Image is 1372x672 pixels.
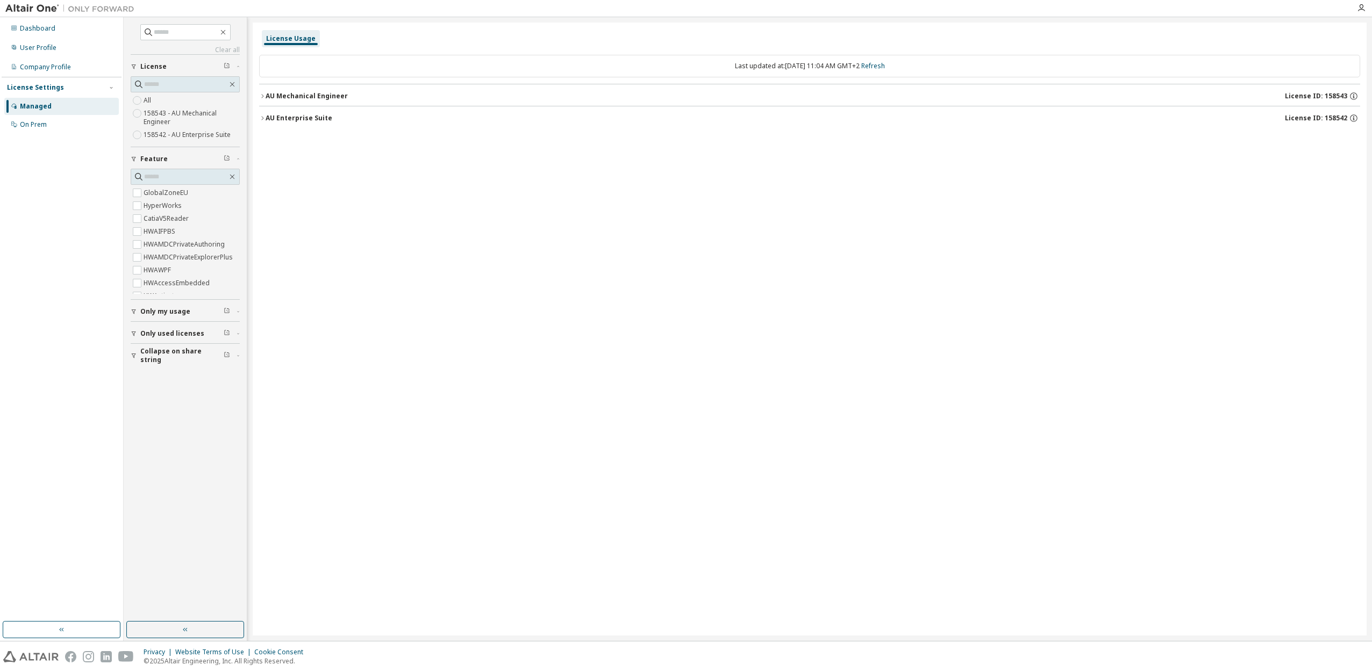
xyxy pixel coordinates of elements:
[131,344,240,367] button: Collapse on share string
[144,277,212,290] label: HWAccessEmbedded
[7,83,64,92] div: License Settings
[20,44,56,52] div: User Profile
[144,225,177,238] label: HWAIFPBS
[144,107,240,128] label: 158543 - AU Mechanical Engineer
[5,3,140,14] img: Altair One
[259,84,1360,108] button: AU Mechanical EngineerLicense ID: 158543
[861,61,885,70] a: Refresh
[140,329,204,338] span: Only used licenses
[20,24,55,33] div: Dashboard
[131,147,240,171] button: Feature
[1285,92,1347,100] span: License ID: 158543
[20,120,47,129] div: On Prem
[175,648,254,656] div: Website Terms of Use
[101,651,112,662] img: linkedin.svg
[144,290,180,302] label: HWActivate
[224,351,230,360] span: Clear filter
[131,46,240,54] a: Clear all
[118,651,134,662] img: youtube.svg
[224,155,230,163] span: Clear filter
[144,656,310,666] p: © 2025 Altair Engineering, Inc. All Rights Reserved.
[65,651,76,662] img: facebook.svg
[3,651,59,662] img: altair_logo.svg
[20,63,71,71] div: Company Profile
[144,238,227,251] label: HWAMDCPrivateAuthoring
[224,329,230,338] span: Clear filter
[140,347,224,364] span: Collapse on share string
[140,62,167,71] span: License
[140,307,190,316] span: Only my usage
[266,114,332,122] div: AU Enterprise Suite
[131,300,240,323] button: Only my usage
[83,651,94,662] img: instagram.svg
[131,55,240,78] button: License
[259,55,1360,77] div: Last updated at: [DATE] 11:04 AM GMT+2
[1285,114,1347,122] span: License ID: 158542
[144,648,175,656] div: Privacy
[144,251,235,264] label: HWAMDCPrivateExplorerPlus
[144,128,233,141] label: 158542 - AU Enterprise Suite
[140,155,168,163] span: Feature
[266,34,316,43] div: License Usage
[266,92,348,100] div: AU Mechanical Engineer
[144,94,153,107] label: All
[224,62,230,71] span: Clear filter
[224,307,230,316] span: Clear filter
[20,102,52,111] div: Managed
[131,322,240,345] button: Only used licenses
[254,648,310,656] div: Cookie Consent
[144,264,173,277] label: HWAWPF
[259,106,1360,130] button: AU Enterprise SuiteLicense ID: 158542
[144,212,191,225] label: CatiaV5Reader
[144,186,190,199] label: GlobalZoneEU
[144,199,184,212] label: HyperWorks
